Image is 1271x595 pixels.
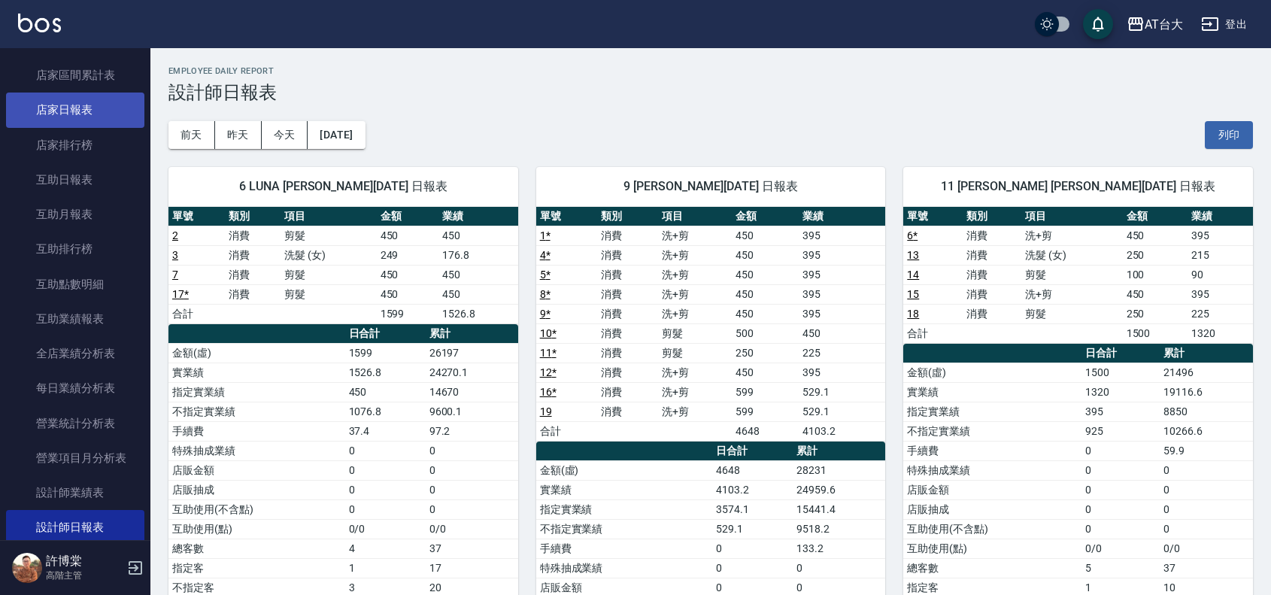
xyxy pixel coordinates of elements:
td: 450 [345,382,426,402]
td: 消費 [225,265,281,284]
td: 特殊抽成業績 [903,460,1081,480]
td: 金額(虛) [168,343,345,363]
th: 單號 [168,207,225,226]
td: 店販抽成 [903,499,1081,519]
td: 手續費 [168,421,345,441]
div: AT台大 [1145,15,1183,34]
td: 97.2 [426,421,518,441]
td: 1320 [1081,382,1160,402]
h5: 許博棠 [46,554,123,569]
td: 395 [1188,226,1253,245]
td: 洗+剪 [658,363,732,382]
td: 0 [345,499,426,519]
td: 洗+剪 [658,402,732,421]
td: 0 [345,441,426,460]
td: 實業績 [168,363,345,382]
a: 全店業績分析表 [6,336,144,371]
td: 176.8 [438,245,518,265]
a: 19 [540,405,552,417]
th: 金額 [732,207,799,226]
td: 合計 [903,323,963,343]
img: Person [12,553,42,583]
td: 0 [712,539,793,558]
td: 90 [1188,265,1253,284]
a: 互助排行榜 [6,232,144,266]
td: 395 [799,245,885,265]
a: 店家區間累計表 [6,58,144,93]
td: 0/0 [1160,539,1253,558]
td: 450 [732,226,799,245]
td: 9600.1 [426,402,518,421]
td: 10266.6 [1160,421,1253,441]
td: 0 [793,558,885,578]
td: 不指定實業績 [536,519,713,539]
th: 累計 [1160,344,1253,363]
button: [DATE] [308,121,365,149]
th: 日合計 [345,324,426,344]
a: 店家日報表 [6,93,144,127]
td: 不指定實業績 [168,402,345,421]
td: 特殊抽成業績 [536,558,713,578]
td: 剪髮 [281,284,376,304]
td: 215 [1188,245,1253,265]
td: 1500 [1123,323,1188,343]
td: 15441.4 [793,499,885,519]
td: 395 [1188,284,1253,304]
td: 1 [345,558,426,578]
a: 營業項目月分析表 [6,441,144,475]
a: 13 [907,249,919,261]
td: 450 [799,323,885,343]
td: 24959.6 [793,480,885,499]
td: 1599 [377,304,438,323]
td: 5 [1081,558,1160,578]
td: 合計 [536,421,597,441]
td: 0 [426,499,518,519]
td: 37.4 [345,421,426,441]
td: 0 [1081,519,1160,539]
a: 設計師日報表 [6,510,144,545]
td: 0 [345,480,426,499]
td: 4 [345,539,426,558]
td: 0 [1081,441,1160,460]
td: 總客數 [168,539,345,558]
button: 昨天 [215,121,262,149]
td: 消費 [597,245,658,265]
td: 消費 [963,226,1022,245]
td: 450 [732,363,799,382]
td: 手續費 [536,539,713,558]
td: 消費 [597,304,658,323]
td: 指定實業績 [903,402,1081,421]
td: 不指定實業績 [903,421,1081,441]
th: 單號 [903,207,963,226]
td: 互助使用(不含點) [168,499,345,519]
td: 剪髮 [281,265,376,284]
th: 項目 [1021,207,1122,226]
td: 1076.8 [345,402,426,421]
td: 洗髮 (女) [1021,245,1122,265]
td: 洗+剪 [658,245,732,265]
td: 24270.1 [426,363,518,382]
td: 消費 [597,323,658,343]
td: 26197 [426,343,518,363]
a: 2 [172,229,178,241]
td: 19116.6 [1160,382,1253,402]
td: 消費 [225,284,281,304]
table: a dense table [536,207,886,442]
a: 15 [907,288,919,300]
img: Logo [18,14,61,32]
td: 0 [1081,499,1160,519]
button: AT台大 [1121,9,1189,40]
a: 18 [907,308,919,320]
td: 0 [1160,480,1253,499]
table: a dense table [168,207,518,324]
td: 133.2 [793,539,885,558]
span: 6 LUNA [PERSON_NAME][DATE] 日報表 [187,179,500,194]
td: 0 [712,558,793,578]
p: 高階主管 [46,569,123,582]
a: 3 [172,249,178,261]
th: 金額 [377,207,438,226]
td: 0 [1160,499,1253,519]
td: 互助使用(不含點) [903,519,1081,539]
th: 日合計 [712,442,793,461]
td: 剪髮 [658,343,732,363]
